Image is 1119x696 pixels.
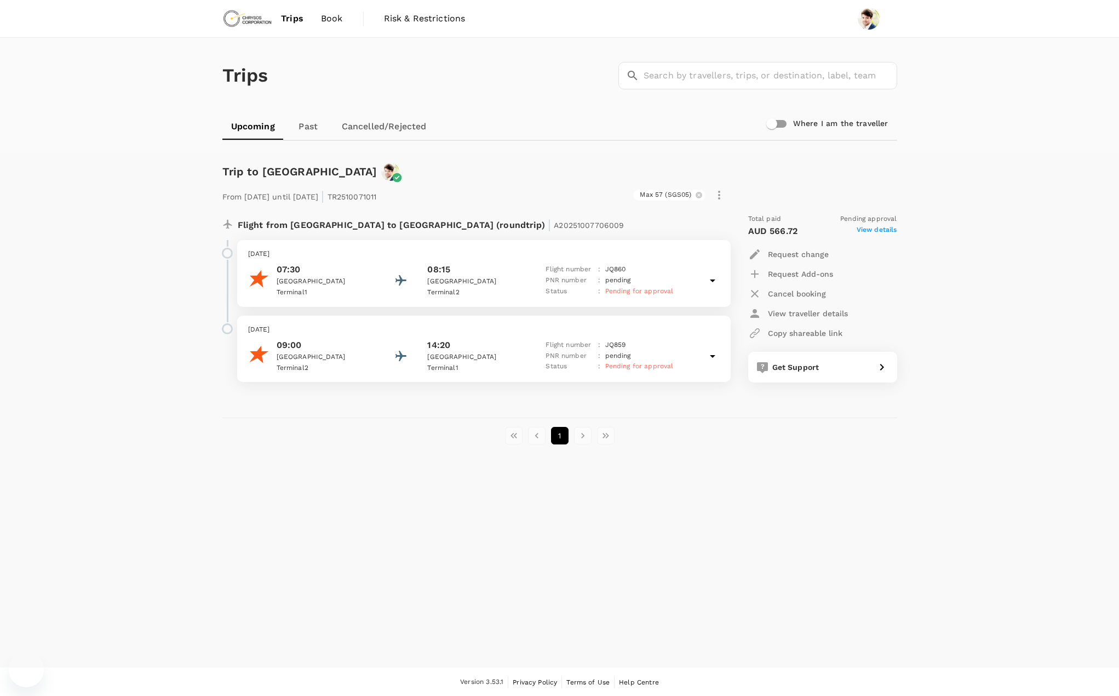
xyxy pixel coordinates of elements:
p: PNR number [546,351,594,362]
p: Flight number [546,340,594,351]
div: Max 57 (SGS05) [633,190,705,201]
span: | [321,189,324,204]
p: JQ 860 [605,264,626,275]
span: Trips [281,12,303,25]
button: page 1 [551,427,569,444]
button: Request change [748,244,829,264]
span: Terms of Use [566,678,610,686]
span: Pending for approval [605,287,674,295]
input: Search by travellers, trips, or destination, label, team [644,62,897,89]
nav: pagination navigation [502,427,617,444]
button: Copy shareable link [748,323,842,343]
span: Help Centre [619,678,659,686]
p: Flight from [GEOGRAPHIC_DATA] to [GEOGRAPHIC_DATA] (roundtrip) [238,214,624,233]
p: : [598,275,600,286]
p: [GEOGRAPHIC_DATA] [427,276,526,287]
img: avatar-6799560e6d041.jpeg [381,163,399,181]
p: Status [546,286,594,297]
p: View traveller details [768,308,848,319]
p: pending [605,351,631,362]
p: Copy shareable link [768,328,842,339]
p: Terminal 1 [277,287,375,298]
p: 14:20 [427,339,450,352]
p: Flight number [546,264,594,275]
span: Pending approval [840,214,897,225]
a: Upcoming [222,113,284,140]
p: [GEOGRAPHIC_DATA] [427,352,526,363]
p: Terminal 1 [427,363,526,374]
button: View traveller details [748,304,848,323]
p: Terminal 2 [427,287,526,298]
p: : [598,340,600,351]
p: [GEOGRAPHIC_DATA] [277,276,375,287]
span: | [548,217,551,232]
span: A20251007706009 [554,221,624,230]
a: Past [284,113,333,140]
button: Request Add-ons [748,264,833,284]
span: Total paid [748,214,782,225]
a: Cancelled/Rejected [333,113,435,140]
a: Terms of Use [566,676,610,688]
img: Jetstar [248,344,270,366]
p: : [598,286,600,297]
a: Privacy Policy [513,676,557,688]
p: : [598,264,600,275]
p: Request change [768,249,829,260]
p: [GEOGRAPHIC_DATA] [277,352,375,363]
h6: Trip to [GEOGRAPHIC_DATA] [222,163,377,180]
span: Max 57 (SGS05) [633,190,698,199]
span: Privacy Policy [513,678,557,686]
span: View details [857,225,897,238]
p: : [598,351,600,362]
p: [DATE] [248,249,720,260]
span: Book [321,12,343,25]
iframe: Button to launch messaging window [9,652,44,687]
span: Get Support [772,363,819,372]
p: 08:15 [427,263,450,276]
button: Cancel booking [748,284,826,304]
p: 07:30 [277,263,375,276]
p: [DATE] [248,324,720,335]
img: Chrysos Corporation [222,7,273,31]
span: Pending for approval [605,362,674,370]
h6: Where I am the traveller [793,118,888,130]
a: Help Centre [619,676,659,688]
h1: Trips [222,38,268,113]
p: 09:00 [277,339,375,352]
p: Request Add-ons [768,269,833,279]
p: : [598,361,600,372]
p: JQ 859 [605,340,626,351]
p: PNR number [546,275,594,286]
p: Cancel booking [768,288,826,299]
p: Status [546,361,594,372]
p: pending [605,275,631,286]
span: Risk & Restrictions [384,12,466,25]
p: AUD 566.72 [748,225,798,238]
img: Jetstar [248,268,270,290]
span: Version 3.53.1 [460,677,503,688]
p: From [DATE] until [DATE] TR2510071011 [222,185,377,205]
img: Brendon Amicosante [858,8,880,30]
p: Terminal 2 [277,363,375,374]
